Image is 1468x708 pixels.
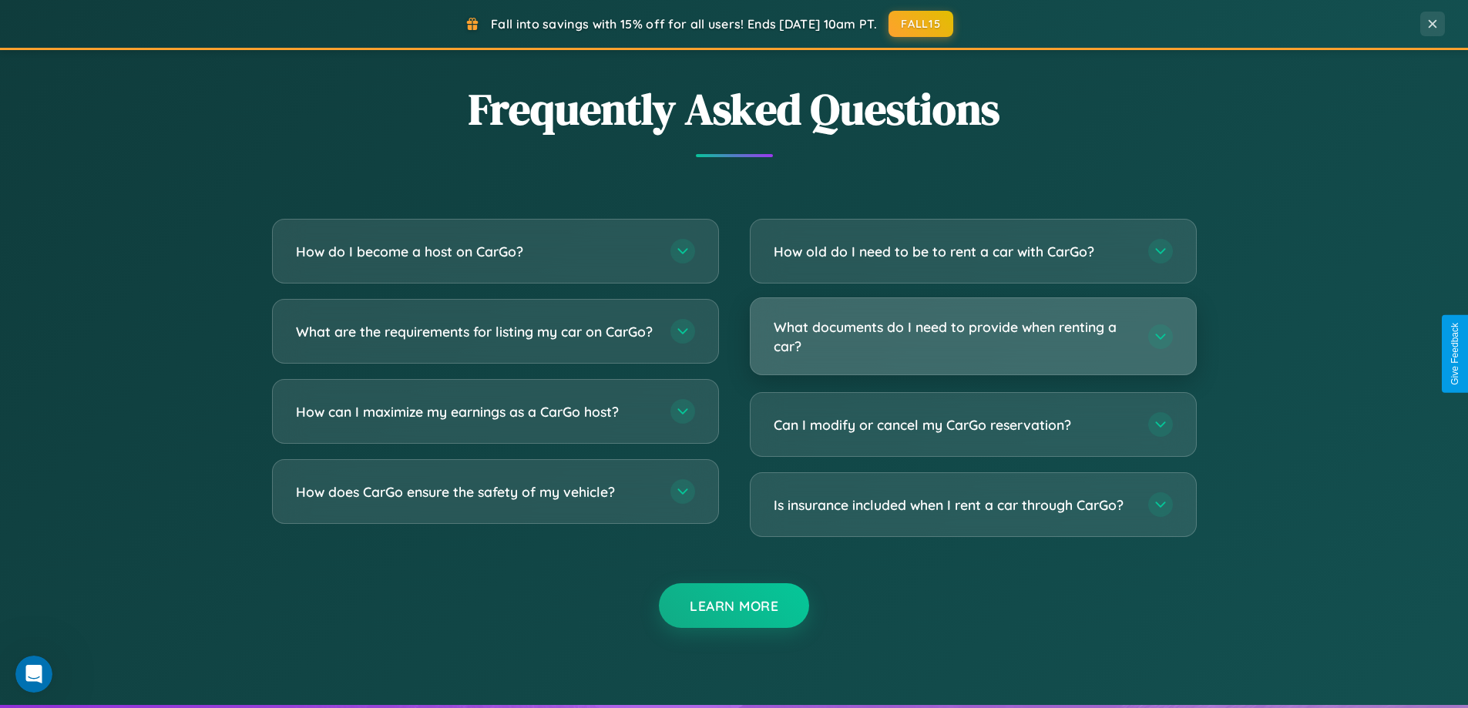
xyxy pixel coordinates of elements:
div: Give Feedback [1450,323,1460,385]
h3: Can I modify or cancel my CarGo reservation? [774,415,1133,435]
span: Fall into savings with 15% off for all users! Ends [DATE] 10am PT. [491,16,877,32]
button: FALL15 [889,11,953,37]
iframe: Intercom live chat [15,656,52,693]
button: Learn More [659,583,809,628]
h2: Frequently Asked Questions [272,79,1197,139]
h3: Is insurance included when I rent a car through CarGo? [774,495,1133,515]
h3: How do I become a host on CarGo? [296,242,655,261]
h3: How does CarGo ensure the safety of my vehicle? [296,482,655,502]
h3: What are the requirements for listing my car on CarGo? [296,322,655,341]
h3: What documents do I need to provide when renting a car? [774,317,1133,355]
h3: How can I maximize my earnings as a CarGo host? [296,402,655,421]
h3: How old do I need to be to rent a car with CarGo? [774,242,1133,261]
